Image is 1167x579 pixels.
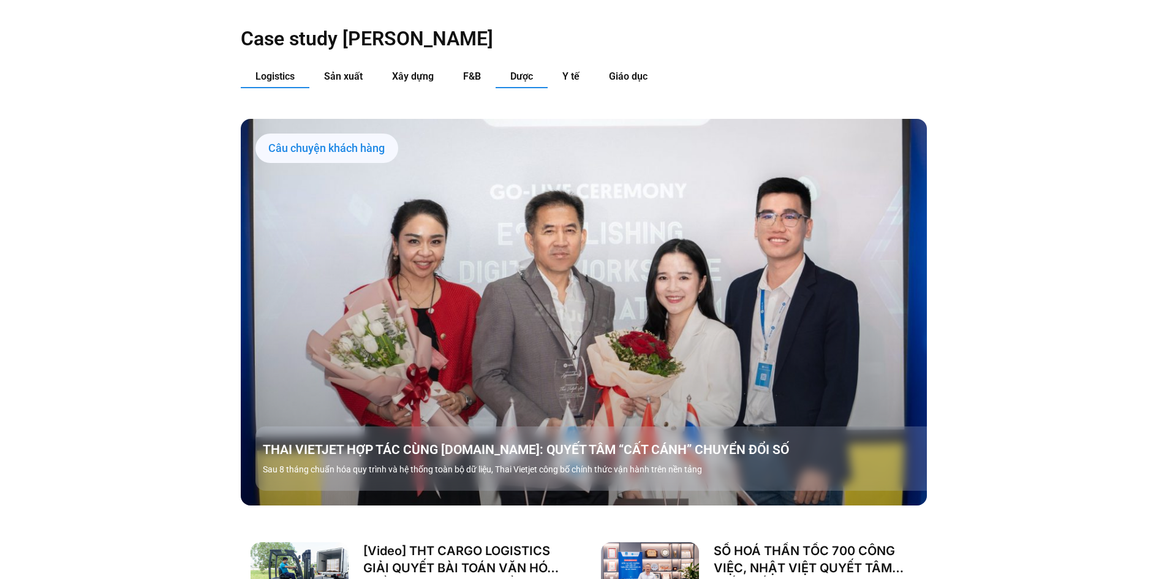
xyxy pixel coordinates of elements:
[241,26,927,51] h2: Case study [PERSON_NAME]
[263,441,934,458] a: THAI VIETJET HỢP TÁC CÙNG [DOMAIN_NAME]: QUYẾT TÂM “CẤT CÁNH” CHUYỂN ĐỔI SỐ
[263,463,934,476] p: Sau 8 tháng chuẩn hóa quy trình và hệ thống toàn bộ dữ liệu, Thai Vietjet công bố chính thức vận ...
[463,70,481,82] span: F&B
[363,542,567,577] a: [Video] THT CARGO LOGISTICS GIẢI QUYẾT BÀI TOÁN VĂN HÓA NHẰM TĂNG TRƯỞNG BỀN VỮNG CÙNG BASE
[255,70,295,82] span: Logistics
[255,134,398,163] div: Câu chuyện khách hàng
[562,70,580,82] span: Y tế
[714,542,917,577] a: SỐ HOÁ THẦN TỐC 700 CÔNG VIỆC, NHẬT VIỆT QUYẾT TÂM “GẮN KẾT TÀU – BỜ”
[510,70,533,82] span: Dược
[324,70,363,82] span: Sản xuất
[392,70,434,82] span: Xây dựng
[609,70,648,82] span: Giáo dục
